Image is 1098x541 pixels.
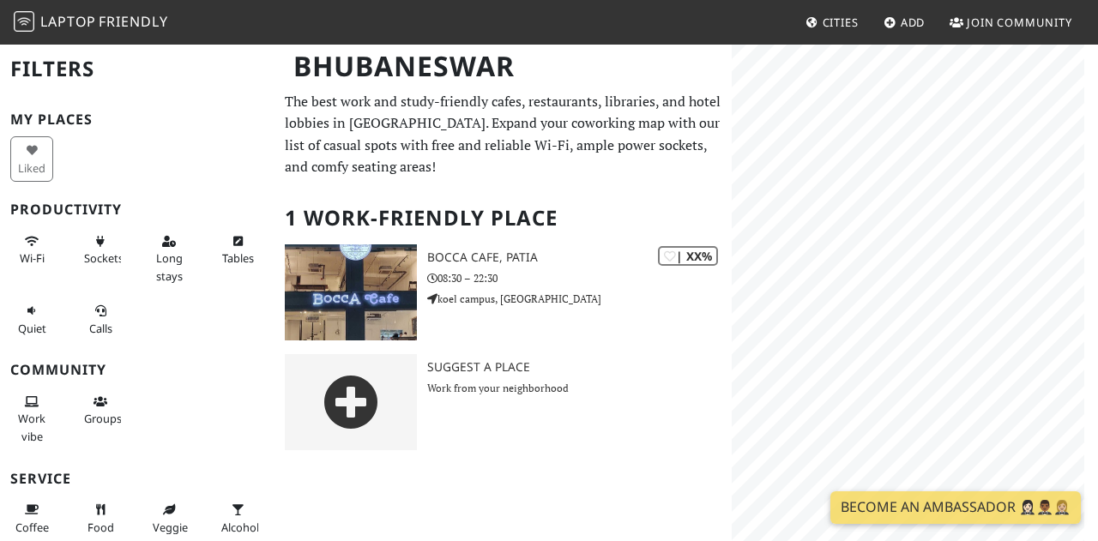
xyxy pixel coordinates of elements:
span: Friendly [99,12,167,31]
span: People working [18,411,45,443]
h3: Productivity [10,201,264,218]
button: Coffee [10,496,53,541]
span: Video/audio calls [89,321,112,336]
h1: Bhubaneswar [280,43,728,90]
p: Work from your neighborhood [427,380,733,396]
a: LaptopFriendly LaptopFriendly [14,8,168,38]
a: Suggest a Place Work from your neighborhood [274,354,732,450]
h3: My Places [10,111,264,128]
img: gray-place-d2bdb4477600e061c01bd816cc0f2ef0cfcb1ca9e3ad78868dd16fb2af073a21.png [285,354,417,450]
button: Groups [79,388,122,433]
a: Cities [799,7,866,38]
span: Food [87,520,114,535]
button: Quiet [10,297,53,342]
h3: Service [10,471,264,487]
button: Work vibe [10,388,53,450]
span: Group tables [84,411,122,426]
span: Add [901,15,926,30]
a: Join Community [943,7,1079,38]
button: Tables [216,227,259,273]
button: Sockets [79,227,122,273]
span: Quiet [18,321,46,336]
span: Laptop [40,12,96,31]
span: Power sockets [84,250,124,266]
span: Alcohol [221,520,259,535]
h2: 1 Work-Friendly Place [285,192,721,244]
button: Alcohol [216,496,259,541]
span: Coffee [15,520,49,535]
span: Cities [823,15,859,30]
p: The best work and study-friendly cafes, restaurants, libraries, and hotel lobbies in [GEOGRAPHIC_... [285,91,721,178]
span: Long stays [156,250,183,283]
a: Add [877,7,932,38]
img: LaptopFriendly [14,11,34,32]
p: 08:30 – 22:30 [427,270,733,286]
h3: Suggest a Place [427,360,733,375]
button: Calls [79,297,122,342]
h2: Filters [10,43,264,95]
span: Work-friendly tables [222,250,254,266]
button: Food [79,496,122,541]
h3: Community [10,362,264,378]
img: BOCCA CAFE, PATIA [285,244,417,340]
a: Become an Ambassador 🤵🏻‍♀️🤵🏾‍♂️🤵🏼‍♀️ [830,491,1081,524]
h3: BOCCA CAFE, PATIA [427,250,733,265]
button: Wi-Fi [10,227,53,273]
div: | XX% [658,246,718,266]
span: Join Community [967,15,1072,30]
span: Stable Wi-Fi [20,250,45,266]
button: Long stays [148,227,190,290]
span: Veggie [153,520,188,535]
button: Veggie [148,496,190,541]
p: koel campus, [GEOGRAPHIC_DATA] [427,291,733,307]
a: BOCCA CAFE, PATIA | XX% BOCCA CAFE, PATIA 08:30 – 22:30 koel campus, [GEOGRAPHIC_DATA] [274,244,732,340]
